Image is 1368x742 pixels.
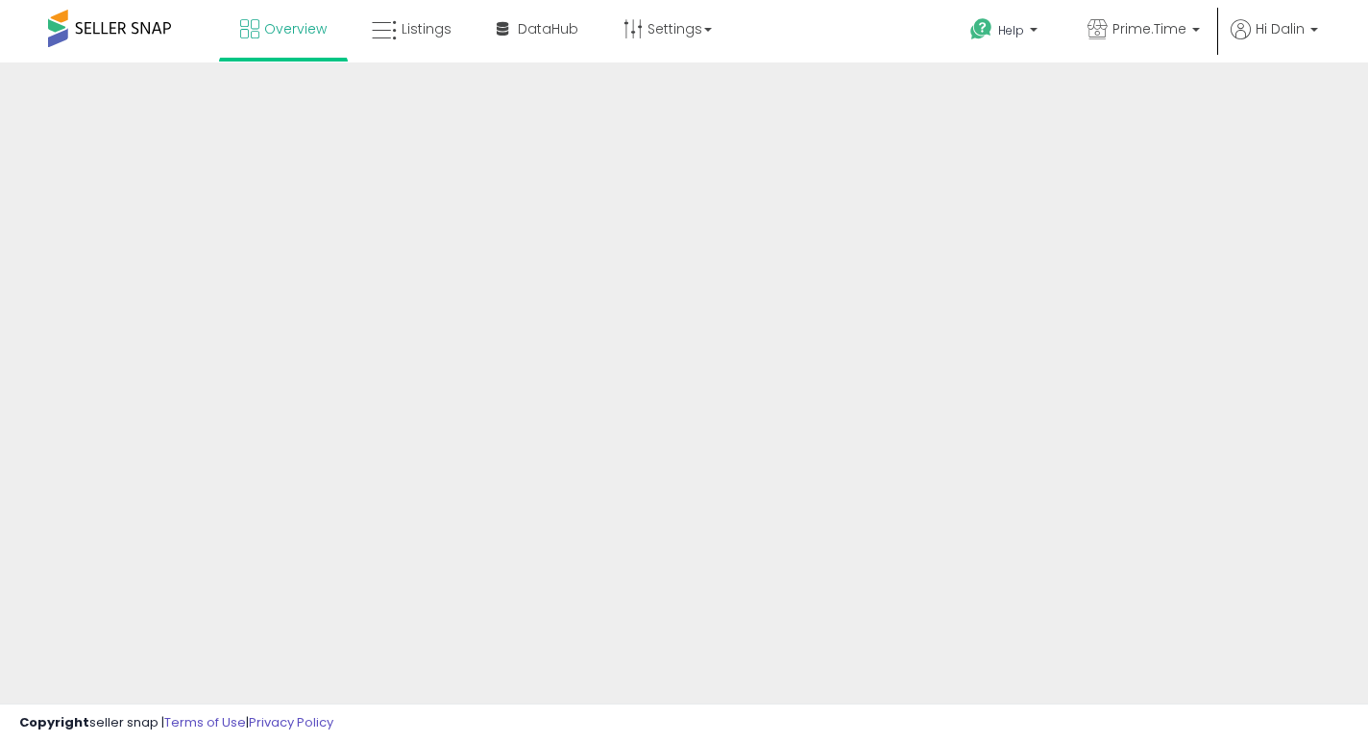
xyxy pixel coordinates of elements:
[402,19,452,38] span: Listings
[1112,19,1186,38] span: Prime.Time
[1256,19,1305,38] span: Hi Dalin
[969,17,993,41] i: Get Help
[955,3,1057,62] a: Help
[19,714,333,732] div: seller snap | |
[164,713,246,731] a: Terms of Use
[518,19,578,38] span: DataHub
[1231,19,1318,62] a: Hi Dalin
[249,713,333,731] a: Privacy Policy
[19,713,89,731] strong: Copyright
[998,22,1024,38] span: Help
[264,19,327,38] span: Overview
